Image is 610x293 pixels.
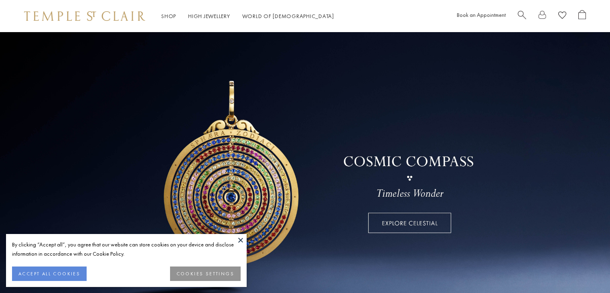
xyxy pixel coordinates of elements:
a: Book an Appointment [457,11,506,18]
a: Open Shopping Bag [578,10,586,22]
a: Search [518,10,526,22]
a: ShopShop [161,12,176,20]
a: High JewelleryHigh Jewellery [188,12,230,20]
button: COOKIES SETTINGS [170,267,241,281]
a: World of [DEMOGRAPHIC_DATA]World of [DEMOGRAPHIC_DATA] [242,12,334,20]
button: ACCEPT ALL COOKIES [12,267,87,281]
a: View Wishlist [558,10,566,22]
div: By clicking “Accept all”, you agree that our website can store cookies on your device and disclos... [12,240,241,258]
nav: Main navigation [161,11,334,21]
img: Temple St. Clair [24,11,145,21]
